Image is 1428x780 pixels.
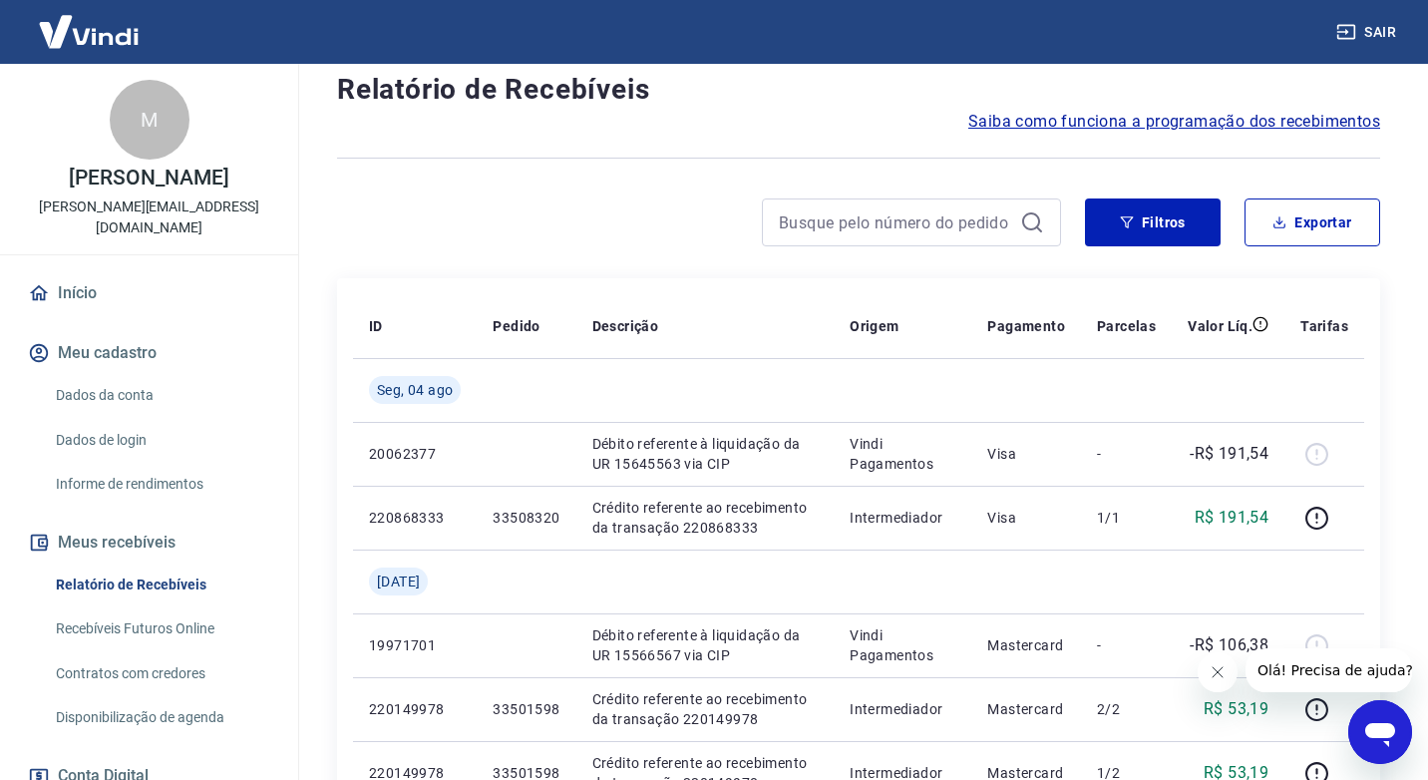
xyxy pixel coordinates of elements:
p: 2/2 [1097,699,1156,719]
span: Seg, 04 ago [377,380,453,400]
p: Crédito referente ao recebimento da transação 220868333 [592,498,819,538]
p: 33501598 [493,699,559,719]
p: 20062377 [369,444,461,464]
p: Mastercard [987,699,1065,719]
a: Contratos com credores [48,653,274,694]
a: Disponibilização de agenda [48,697,274,738]
p: Intermediador [850,699,955,719]
p: Mastercard [987,635,1065,655]
p: Débito referente à liquidação da UR 15566567 via CIP [592,625,819,665]
p: -R$ 191,54 [1190,442,1268,466]
iframe: Fechar mensagem [1198,652,1238,692]
iframe: Botão para abrir a janela de mensagens [1348,700,1412,764]
a: Dados da conta [48,375,274,416]
button: Sair [1332,14,1404,51]
span: [DATE] [377,572,420,591]
p: 33508320 [493,508,559,528]
h4: Relatório de Recebíveis [337,70,1380,110]
p: Descrição [592,316,659,336]
p: [PERSON_NAME] [69,168,228,189]
p: Pedido [493,316,539,336]
p: -R$ 106,38 [1190,633,1268,657]
p: - [1097,635,1156,655]
p: 220149978 [369,699,461,719]
p: Visa [987,508,1065,528]
p: Intermediador [850,508,955,528]
p: Visa [987,444,1065,464]
p: R$ 191,54 [1195,506,1269,530]
p: 19971701 [369,635,461,655]
p: Crédito referente ao recebimento da transação 220149978 [592,689,819,729]
a: Saiba como funciona a programação dos recebimentos [968,110,1380,134]
iframe: Mensagem da empresa [1246,648,1412,692]
a: Dados de login [48,420,274,461]
p: Origem [850,316,898,336]
div: M [110,80,189,160]
p: Vindi Pagamentos [850,625,955,665]
p: Vindi Pagamentos [850,434,955,474]
p: Débito referente à liquidação da UR 15645563 via CIP [592,434,819,474]
p: R$ 53,19 [1204,697,1268,721]
a: Início [24,271,274,315]
img: Vindi [24,1,154,62]
a: Informe de rendimentos [48,464,274,505]
input: Busque pelo número do pedido [779,207,1012,237]
p: Pagamento [987,316,1065,336]
p: Valor Líq. [1188,316,1252,336]
p: Parcelas [1097,316,1156,336]
span: Olá! Precisa de ajuda? [12,14,168,30]
p: 220868333 [369,508,461,528]
a: Relatório de Recebíveis [48,565,274,605]
p: Tarifas [1300,316,1348,336]
button: Meus recebíveis [24,521,274,565]
p: 1/1 [1097,508,1156,528]
a: Recebíveis Futuros Online [48,608,274,649]
button: Exportar [1245,198,1380,246]
button: Filtros [1085,198,1221,246]
p: ID [369,316,383,336]
p: [PERSON_NAME][EMAIL_ADDRESS][DOMAIN_NAME] [16,196,282,238]
p: - [1097,444,1156,464]
button: Meu cadastro [24,331,274,375]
